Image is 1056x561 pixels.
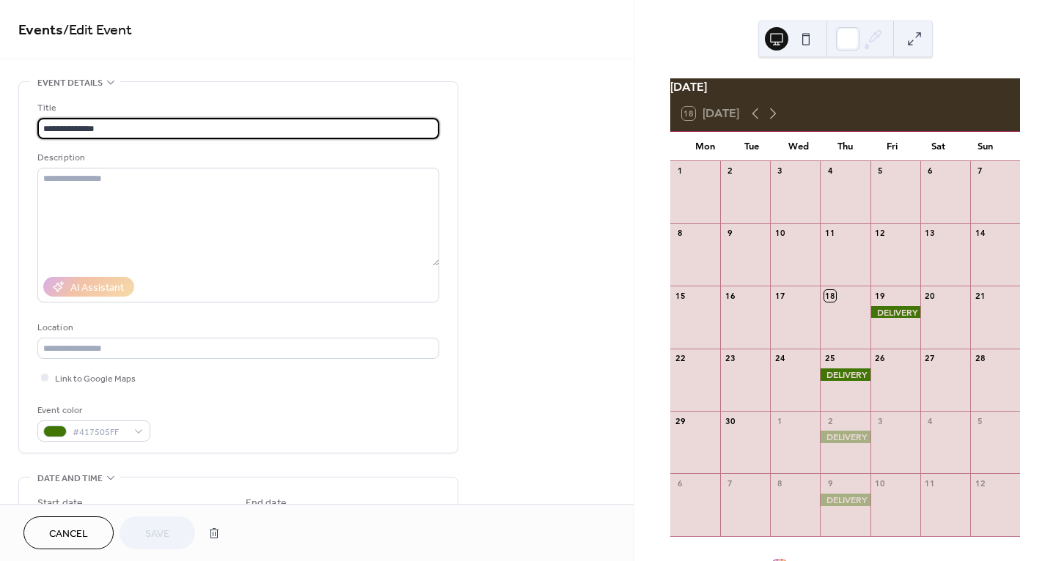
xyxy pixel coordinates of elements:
span: Event details [37,75,103,91]
div: 19 [875,290,886,301]
div: 3 [875,415,886,426]
div: 9 [824,478,835,488]
div: Sat [915,132,962,161]
div: 30 [725,415,736,426]
div: DELIVERY AVAIL [870,306,920,319]
div: 8 [675,228,686,239]
div: 13 [925,228,936,239]
div: Start date [37,496,83,511]
div: 5 [975,415,986,426]
div: 21 [975,290,986,301]
div: 25 [824,353,835,364]
div: 16 [725,290,736,301]
div: 10 [774,228,785,239]
div: 5 [875,166,886,177]
div: 1 [675,166,686,177]
div: 26 [875,353,886,364]
div: 9 [725,228,736,239]
div: [DATE] [670,78,1020,96]
div: 29 [675,415,686,426]
div: 12 [875,228,886,239]
span: Date and time [37,471,103,486]
div: 2 [824,415,835,426]
span: Link to Google Maps [55,371,136,387]
div: 10 [875,478,886,488]
div: Thu [822,132,869,161]
div: 7 [725,478,736,488]
div: Event color [37,403,147,418]
div: Tue [729,132,776,161]
div: 17 [774,290,785,301]
div: 6 [925,166,936,177]
span: Cancel [49,527,88,542]
div: DELIVERY AVAIL [820,431,870,443]
div: 27 [925,353,936,364]
div: Mon [682,132,729,161]
div: 11 [824,228,835,239]
div: 12 [975,478,986,488]
div: 3 [774,166,785,177]
a: Events [18,16,63,45]
div: Location [37,320,436,335]
div: DELIVERY AVAIL [820,368,870,381]
div: 28 [975,353,986,364]
div: 4 [925,415,936,426]
span: / Edit Event [63,16,132,45]
div: 18 [824,290,835,301]
div: 8 [774,478,785,488]
div: Title [37,100,436,116]
div: 11 [925,478,936,488]
div: End date [246,496,287,511]
div: Description [37,150,436,166]
div: 2 [725,166,736,177]
div: 24 [774,353,785,364]
button: Cancel [23,516,114,549]
div: 23 [725,353,736,364]
div: DELIVERY AVAIL [820,494,870,506]
div: 14 [975,228,986,239]
div: 15 [675,290,686,301]
div: 22 [675,353,686,364]
div: 7 [975,166,986,177]
div: 4 [824,166,835,177]
span: #417505FF [73,425,127,440]
div: Fri [868,132,915,161]
div: 1 [774,415,785,426]
div: 20 [925,290,936,301]
div: 6 [675,478,686,488]
div: Wed [775,132,822,161]
div: Sun [961,132,1008,161]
